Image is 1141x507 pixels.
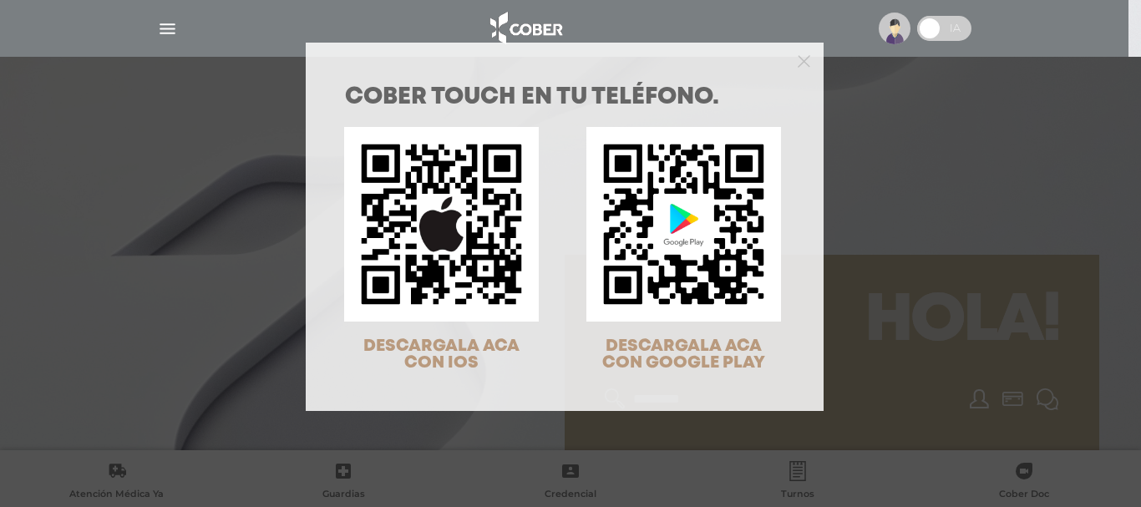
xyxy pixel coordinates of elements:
span: DESCARGALA ACA CON IOS [363,338,520,371]
img: qr-code [586,127,781,322]
button: Close [798,53,810,68]
h1: COBER TOUCH en tu teléfono. [345,86,784,109]
img: qr-code [344,127,539,322]
span: DESCARGALA ACA CON GOOGLE PLAY [602,338,765,371]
